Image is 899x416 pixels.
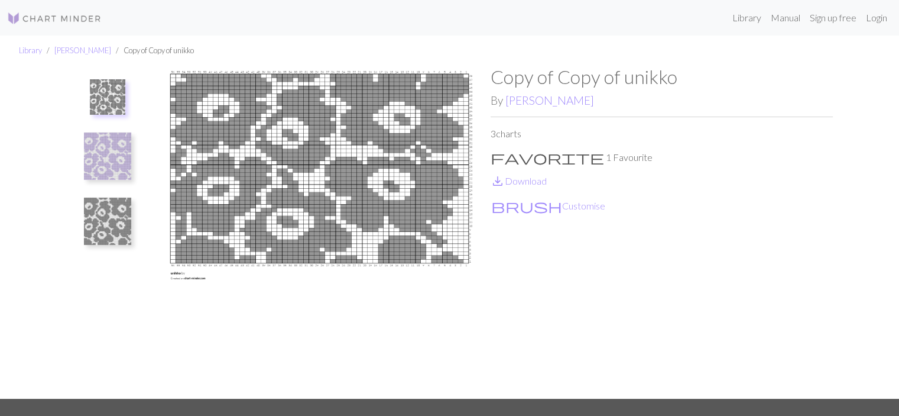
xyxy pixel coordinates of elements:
a: DownloadDownload [491,175,547,186]
img: Copy of unikko [84,133,131,180]
p: 3 charts [491,127,833,141]
a: Manual [766,6,805,30]
button: CustomiseCustomise [491,198,606,214]
img: Logo [7,11,102,25]
a: Library [728,6,766,30]
a: [PERSON_NAME] [54,46,111,55]
i: Favourite [491,150,604,165]
a: Sign up free [805,6,861,30]
a: Login [861,6,892,30]
li: Copy of Copy of unikko [111,45,194,56]
img: Copy of unikko [84,198,131,245]
img: unikko [90,79,125,115]
i: Download [491,174,505,188]
i: Customise [491,199,562,213]
a: [PERSON_NAME] [505,93,594,107]
h2: By [491,93,833,107]
span: brush [491,198,562,214]
h1: Copy of Copy of unikko [491,66,833,88]
span: favorite [491,149,604,166]
p: 1 Favourite [491,150,833,165]
span: save_alt [491,173,505,189]
a: Library [19,46,42,55]
img: unikko [148,66,491,398]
